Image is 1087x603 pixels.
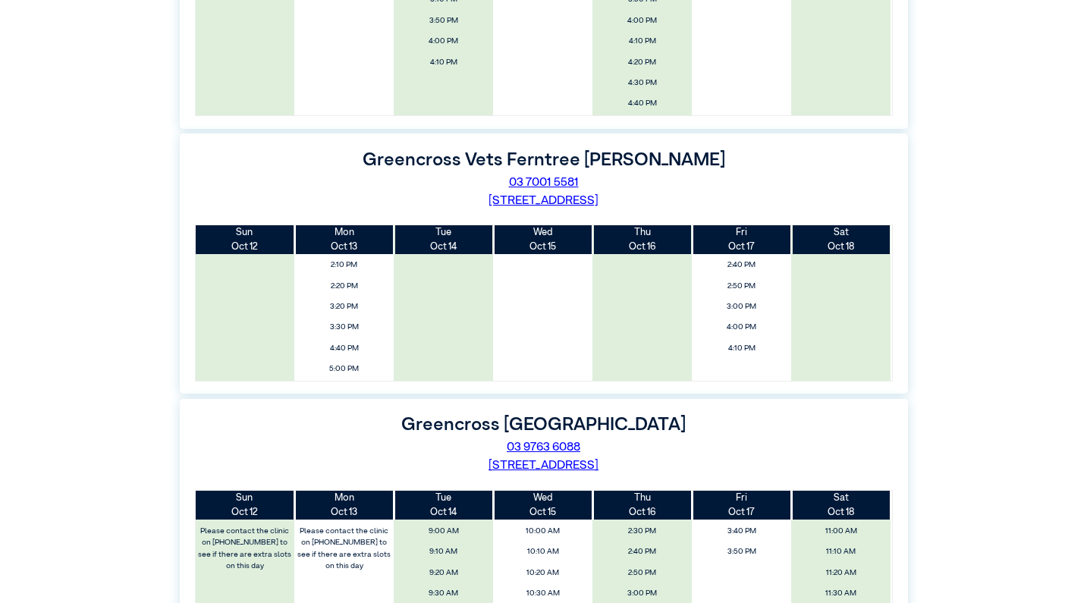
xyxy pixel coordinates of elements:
[696,340,787,357] span: 4:10 PM
[692,491,791,520] th: Oct 17
[796,585,887,602] span: 11:30 AM
[493,491,592,520] th: Oct 15
[299,360,390,378] span: 5:00 PM
[507,441,580,454] a: 03 9763 6088
[509,177,579,189] a: 03 7001 5581
[394,225,493,254] th: Oct 14
[363,151,725,169] label: Greencross Vets Ferntree [PERSON_NAME]
[299,256,390,274] span: 2:10 PM
[696,523,787,540] span: 3:40 PM
[398,523,489,540] span: 9:00 AM
[597,33,688,50] span: 4:10 PM
[498,543,589,561] span: 10:10 AM
[696,543,787,561] span: 3:50 PM
[498,564,589,582] span: 10:20 AM
[196,491,295,520] th: Oct 12
[398,12,489,30] span: 3:50 PM
[597,74,688,92] span: 4:30 PM
[398,33,489,50] span: 4:00 PM
[597,95,688,112] span: 4:40 PM
[398,54,489,71] span: 4:10 PM
[294,225,394,254] th: Oct 13
[592,491,692,520] th: Oct 16
[398,585,489,602] span: 9:30 AM
[597,12,688,30] span: 4:00 PM
[294,491,394,520] th: Oct 13
[296,523,393,575] label: Please contact the clinic on [PHONE_NUMBER] to see if there are extra slots on this day
[401,416,686,434] label: Greencross [GEOGRAPHIC_DATA]
[597,523,688,540] span: 2:30 PM
[299,340,390,357] span: 4:40 PM
[597,585,688,602] span: 3:00 PM
[791,491,891,520] th: Oct 18
[299,319,390,336] span: 3:30 PM
[597,564,688,582] span: 2:50 PM
[696,278,787,295] span: 2:50 PM
[498,523,589,540] span: 10:00 AM
[796,523,887,540] span: 11:00 AM
[692,225,791,254] th: Oct 17
[398,543,489,561] span: 9:10 AM
[696,319,787,336] span: 4:00 PM
[489,460,598,472] a: [STREET_ADDRESS]
[597,54,688,71] span: 4:20 PM
[597,543,688,561] span: 2:40 PM
[394,491,493,520] th: Oct 14
[299,278,390,295] span: 2:20 PM
[696,256,787,274] span: 2:40 PM
[796,543,887,561] span: 11:10 AM
[196,523,294,575] label: Please contact the clinic on [PHONE_NUMBER] to see if there are extra slots on this day
[398,564,489,582] span: 9:20 AM
[791,225,891,254] th: Oct 18
[498,585,589,602] span: 10:30 AM
[196,225,295,254] th: Oct 12
[696,298,787,316] span: 3:00 PM
[299,298,390,316] span: 3:20 PM
[592,225,692,254] th: Oct 16
[796,564,887,582] span: 11:20 AM
[489,195,598,207] a: [STREET_ADDRESS]
[493,225,592,254] th: Oct 15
